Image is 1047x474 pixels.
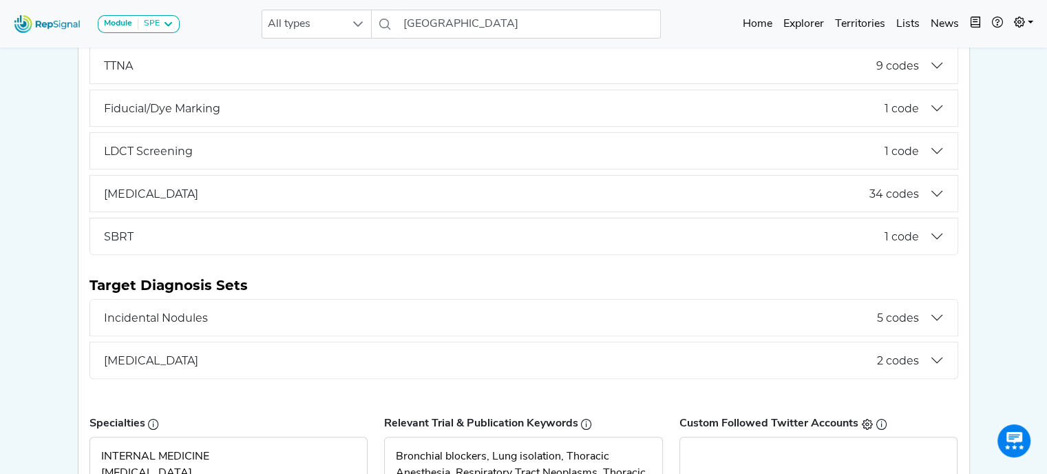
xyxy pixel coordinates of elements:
[104,19,132,28] strong: Module
[90,342,958,378] button: [MEDICAL_DATA]2 codes
[89,277,958,293] h5: Target Diagnosis Sets
[876,59,919,72] span: 9 codes
[90,90,958,126] button: Fiducial/Dye Marking1 code
[679,418,958,431] h6: Custom Followed Twitter Accounts
[90,218,958,254] button: SBRT1 code
[964,10,986,38] button: Intel Book
[104,311,877,324] span: Incidental Nodules
[104,187,869,200] span: [MEDICAL_DATA]
[891,10,925,38] a: Lists
[829,10,891,38] a: Territories
[104,102,885,115] span: Fiducial/Dye Marking
[885,145,919,158] span: 1 code
[90,48,958,83] button: TTNA9 codes
[89,418,368,431] h6: Specialties
[877,311,919,324] span: 5 codes
[104,354,877,367] span: [MEDICAL_DATA]
[104,230,885,243] span: SBRT
[869,187,919,200] span: 34 codes
[138,19,160,30] div: SPE
[90,176,958,212] button: [MEDICAL_DATA]34 codes
[885,102,919,115] span: 1 code
[104,145,885,158] span: LDCT Screening
[262,10,345,38] span: All types
[737,10,778,38] a: Home
[90,300,958,336] button: Incidental Nodules5 codes
[98,15,180,33] button: ModuleSPE
[925,10,964,38] a: News
[384,418,663,431] h6: Relevant Trial & Publication Keywords
[877,354,919,367] span: 2 codes
[778,10,829,38] a: Explorer
[104,59,876,72] span: TTNA
[90,133,958,169] button: LDCT Screening1 code
[101,449,357,465] div: INTERNAL MEDICINE
[885,230,919,243] span: 1 code
[398,10,661,39] input: Search a physician or facility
